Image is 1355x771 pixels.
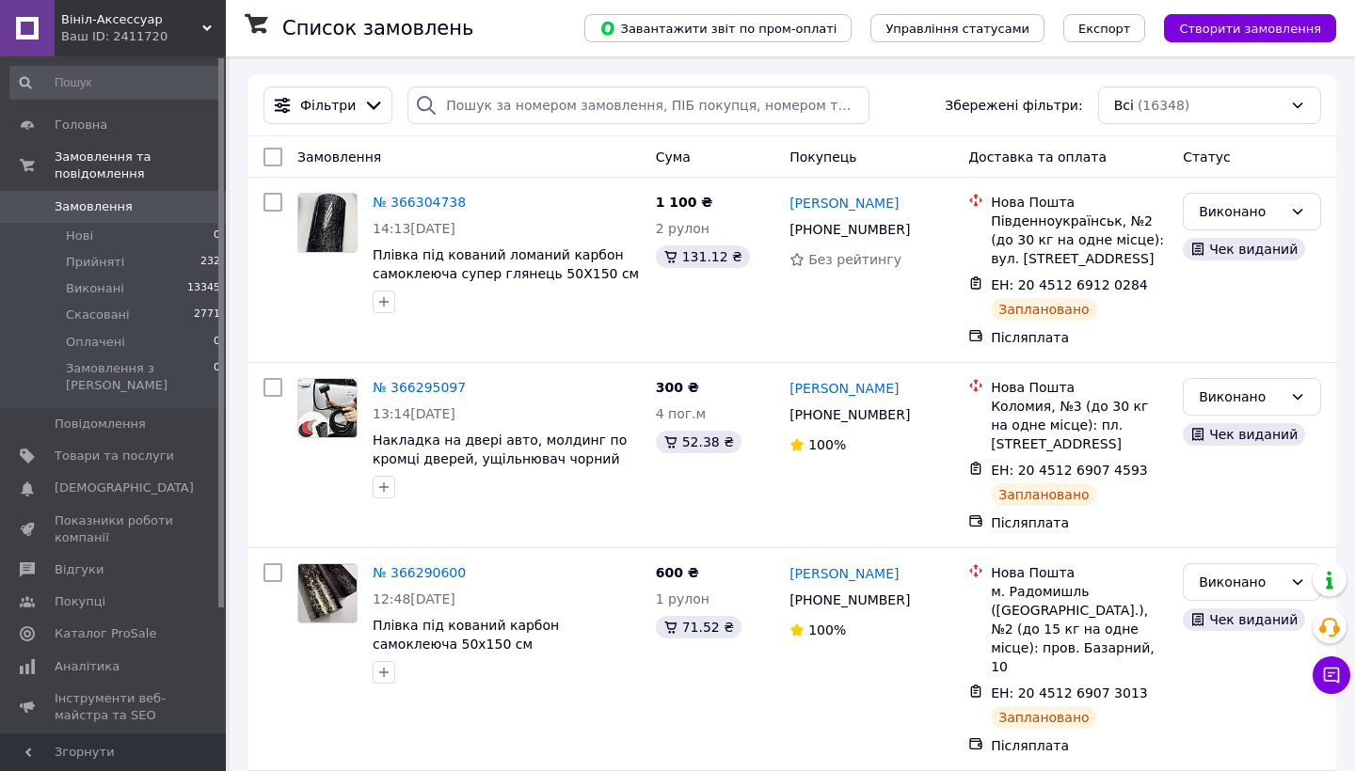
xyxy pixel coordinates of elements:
a: [PERSON_NAME] [789,564,899,583]
span: 100% [808,437,846,452]
div: Заплановано [991,298,1097,321]
span: Експорт [1078,22,1131,36]
a: № 366290600 [373,565,466,580]
span: ЕН: 20 4512 6907 3013 [991,685,1148,700]
div: Чек виданий [1183,238,1305,260]
div: Нова Пошта [991,193,1168,212]
span: ЕН: 20 4512 6912 0284 [991,277,1148,292]
div: [PHONE_NUMBER] [786,216,914,243]
a: Накладка на двері авто, молдинг по кромці дверей, ущільнювач чорний [373,433,627,466]
div: Виконано [1199,386,1283,407]
span: Каталог ProSale [55,625,156,642]
div: Нова Пошта [991,563,1168,582]
span: Вініл-Аксессуар [61,11,202,28]
div: Виконано [1199,572,1283,592]
div: [PHONE_NUMBER] [786,587,914,613]
span: Замовлення [55,198,133,215]
span: 300 ₴ [656,380,699,395]
div: [PHONE_NUMBER] [786,401,914,428]
span: Повідомлення [55,416,146,433]
span: Cума [656,149,691,165]
span: 2771 [194,307,220,323]
a: № 366304738 [373,195,466,210]
span: Замовлення та повідомлення [55,149,226,182]
span: Доставка та оплата [968,149,1107,165]
span: Виконані [66,280,124,297]
span: Показники роботи компанії [55,512,174,546]
div: 71.52 ₴ [656,616,741,638]
span: Покупець [789,149,856,165]
div: Чек виданий [1183,423,1305,446]
span: 0 [214,228,220,244]
span: Завантажити звіт по пром-оплаті [599,20,837,37]
h1: Список замовлень [282,17,473,39]
span: Покупці [55,593,105,610]
img: Фото товару [298,564,357,622]
div: Післяплата [991,736,1168,755]
span: 13345 [187,280,220,297]
span: (16348) [1138,98,1189,113]
span: 0 [214,360,220,394]
div: Післяплата [991,328,1168,347]
span: Нові [66,228,93,244]
span: Інструменти веб-майстра та SEO [55,690,174,724]
div: Післяплата [991,513,1168,532]
span: Без рейтингу [808,252,901,267]
span: 12:48[DATE] [373,591,455,606]
span: Замовлення з [PERSON_NAME] [66,360,214,394]
span: 1 рулон [656,591,709,606]
span: Замовлення [297,149,381,165]
span: Збережені фільтри: [945,96,1082,115]
span: Скасовані [66,307,130,323]
img: Фото товару [298,194,357,251]
img: Фото товару [298,379,357,436]
input: Пошук за номером замовлення, ПІБ покупця, номером телефону, Email, номером накладної [407,87,869,124]
div: Виконано [1199,201,1283,222]
span: 14:13[DATE] [373,221,455,236]
div: 131.12 ₴ [656,245,750,268]
span: 13:14[DATE] [373,406,455,421]
span: 0 [214,334,220,351]
button: Чат з покупцем [1313,656,1350,694]
span: 100% [808,622,846,637]
a: Плівка під кований ломаний карбон самоклеюча супер глянець 50Х150 см СONGSHANG [373,247,639,300]
button: Управління статусами [870,14,1044,42]
span: Прийняті [66,254,124,271]
a: № 366295097 [373,380,466,395]
div: Коломия, №3 (до 30 кг на одне місце): пл. [STREET_ADDRESS] [991,397,1168,453]
div: Ваш ID: 2411720 [61,28,226,45]
div: м. Радомишль ([GEOGRAPHIC_DATA].), №2 (до 15 кг на одне місце): пров. Базарний, 10 [991,582,1168,676]
div: Заплановано [991,483,1097,506]
span: Управління статусами [885,22,1029,36]
button: Створити замовлення [1164,14,1336,42]
div: Заплановано [991,706,1097,729]
span: 232 [200,254,220,271]
span: Всі [1114,96,1134,115]
span: Створити замовлення [1179,22,1321,36]
span: Товари та послуги [55,448,174,464]
a: Фото товару [297,193,358,253]
a: [PERSON_NAME] [789,194,899,212]
span: [DEMOGRAPHIC_DATA] [55,480,194,496]
div: Нова Пошта [991,378,1168,397]
div: Чек виданий [1183,608,1305,631]
span: 2 рулон [656,221,709,236]
a: Створити замовлення [1145,20,1336,35]
span: Відгуки [55,561,104,578]
a: Фото товару [297,378,358,438]
input: Пошук [9,66,222,100]
a: Плівка під кований карбон самоклеюча 50х150 см [373,618,559,652]
span: Головна [55,117,107,134]
span: 4 пог.м [656,406,706,421]
span: ЕН: 20 4512 6907 4593 [991,463,1148,478]
div: 52.38 ₴ [656,431,741,453]
button: Експорт [1063,14,1146,42]
span: 600 ₴ [656,565,699,580]
span: 1 100 ₴ [656,195,713,210]
button: Завантажити звіт по пром-оплаті [584,14,852,42]
a: [PERSON_NAME] [789,379,899,398]
div: Південноукраїнськ, №2 (до 30 кг на одне місце): вул. [STREET_ADDRESS] [991,212,1168,268]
